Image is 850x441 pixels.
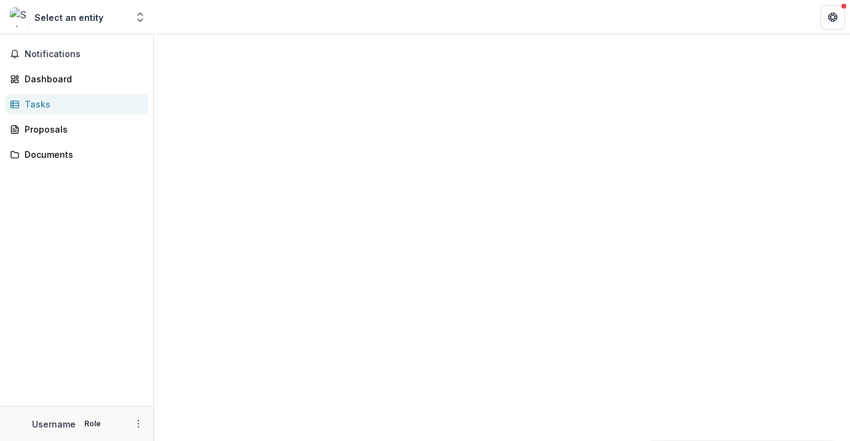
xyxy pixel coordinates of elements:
[25,72,138,85] div: Dashboard
[81,418,105,429] p: Role
[5,94,148,114] a: Tasks
[5,144,148,165] a: Documents
[5,44,148,64] button: Notifications
[5,69,148,89] a: Dashboard
[10,7,30,27] img: Select an entity
[25,123,138,136] div: Proposals
[25,49,143,60] span: Notifications
[5,119,148,139] a: Proposals
[131,416,146,431] button: More
[132,5,149,29] button: Open entity switcher
[32,418,76,431] p: Username
[34,11,103,24] div: Select an entity
[25,148,138,161] div: Documents
[820,5,845,29] button: Get Help
[25,98,138,111] div: Tasks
